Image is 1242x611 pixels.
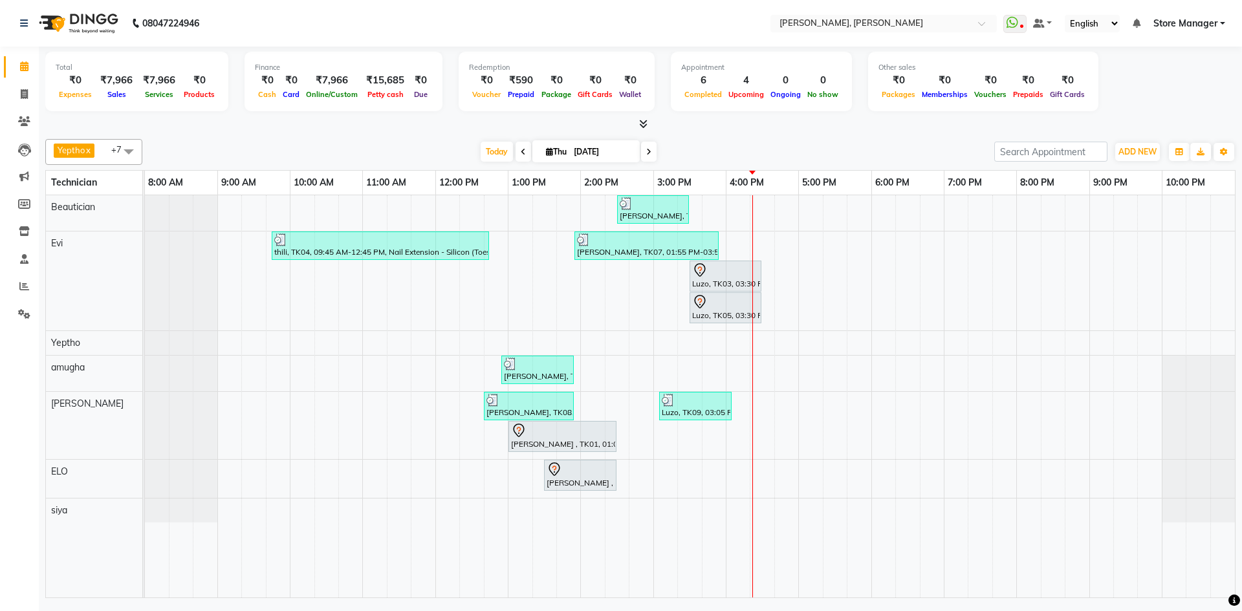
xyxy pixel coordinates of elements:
[56,90,95,99] span: Expenses
[1010,90,1047,99] span: Prepaids
[180,90,218,99] span: Products
[872,173,913,192] a: 6:00 PM
[878,62,1088,73] div: Other sales
[58,145,85,155] span: Yeptho
[469,62,644,73] div: Redemption
[1090,173,1131,192] a: 9:00 PM
[616,90,644,99] span: Wallet
[85,145,91,155] a: x
[255,90,279,99] span: Cash
[51,466,68,477] span: ELO
[273,233,488,258] div: thili, TK04, 09:45 AM-12:45 PM, Nail Extension - Silicon (Toes),Permanent Nail Paint - Solid Colo...
[436,173,482,192] a: 12:00 PM
[538,90,574,99] span: Package
[51,337,80,348] span: Yeptho
[255,73,279,88] div: ₹0
[681,90,725,99] span: Completed
[725,73,767,88] div: 4
[574,90,616,99] span: Gift Cards
[691,263,760,290] div: Luzo, TK03, 03:30 PM-04:30 PM, Permanent Nail Paint - Solid Color (Hand)
[576,233,717,258] div: [PERSON_NAME], TK07, 01:55 PM-03:55 PM, Nail Extension - Gel (Hand),Permanent Nail Paint - Solid ...
[481,142,513,162] span: Today
[503,358,572,382] div: [PERSON_NAME], TK07, 12:55 PM-01:55 PM, Permanent Nail Paint - Solid Color (Toes)
[1153,17,1217,30] span: Store Manager
[878,90,919,99] span: Packages
[504,73,538,88] div: ₹590
[725,90,767,99] span: Upcoming
[767,90,804,99] span: Ongoing
[543,147,570,156] span: Thu
[145,173,186,192] a: 8:00 AM
[971,73,1010,88] div: ₹0
[1118,147,1157,156] span: ADD NEW
[279,73,303,88] div: ₹0
[681,73,725,88] div: 6
[919,90,971,99] span: Memberships
[51,361,85,373] span: amugha
[767,73,804,88] div: 0
[1010,73,1047,88] div: ₹0
[681,62,842,73] div: Appointment
[505,90,538,99] span: Prepaid
[279,90,303,99] span: Card
[1047,73,1088,88] div: ₹0
[51,237,63,249] span: Evi
[255,62,432,73] div: Finance
[878,73,919,88] div: ₹0
[469,90,504,99] span: Voucher
[95,73,138,88] div: ₹7,966
[1162,173,1208,192] a: 10:00 PM
[570,142,635,162] input: 2025-09-04
[618,197,688,222] div: [PERSON_NAME], TK06, 02:30 PM-03:30 PM, Acrylic Extenions + Gel Nail Paint
[660,394,730,418] div: Luzo, TK09, 03:05 PM-04:05 PM, Restoration - Removal of Extension (Hand)
[363,173,409,192] a: 11:00 AM
[51,201,95,213] span: Beautician
[799,173,840,192] a: 5:00 PM
[303,73,361,88] div: ₹7,966
[51,504,67,516] span: siya
[1115,143,1160,161] button: ADD NEW
[56,73,95,88] div: ₹0
[51,177,97,188] span: Technician
[409,73,432,88] div: ₹0
[411,90,431,99] span: Due
[508,173,549,192] a: 1:00 PM
[361,73,409,88] div: ₹15,685
[469,73,504,88] div: ₹0
[51,398,124,409] span: [PERSON_NAME]
[971,90,1010,99] span: Vouchers
[1047,90,1088,99] span: Gift Cards
[138,73,180,88] div: ₹7,966
[142,90,177,99] span: Services
[142,5,199,41] b: 08047224946
[218,173,259,192] a: 9:00 AM
[804,90,842,99] span: No show
[919,73,971,88] div: ₹0
[180,73,218,88] div: ₹0
[944,173,985,192] a: 7:00 PM
[994,142,1107,162] input: Search Appointment
[691,294,760,321] div: Luzo, TK05, 03:30 PM-04:30 PM, Permanent Nail Paint - Solid Color (Hand)
[538,73,574,88] div: ₹0
[654,173,695,192] a: 3:00 PM
[303,90,361,99] span: Online/Custom
[574,73,616,88] div: ₹0
[1017,173,1058,192] a: 8:00 PM
[510,423,615,450] div: [PERSON_NAME] , TK01, 01:00 PM-02:30 PM, Eyelash Extension - Classic
[364,90,407,99] span: Petty cash
[545,462,615,489] div: [PERSON_NAME] , TK02, 01:30 PM-02:30 PM, Permanent Nail Paint - Solid Color (Hand)
[111,144,131,155] span: +7
[804,73,842,88] div: 0
[616,73,644,88] div: ₹0
[290,173,337,192] a: 10:00 AM
[726,173,767,192] a: 4:00 PM
[33,5,122,41] img: logo
[56,62,218,73] div: Total
[104,90,129,99] span: Sales
[581,173,622,192] a: 2:00 PM
[485,394,572,418] div: [PERSON_NAME], TK08, 12:40 PM-01:55 PM, Acrylic Extenions + Gel Nail Paint,Nail Art - Glitter Per...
